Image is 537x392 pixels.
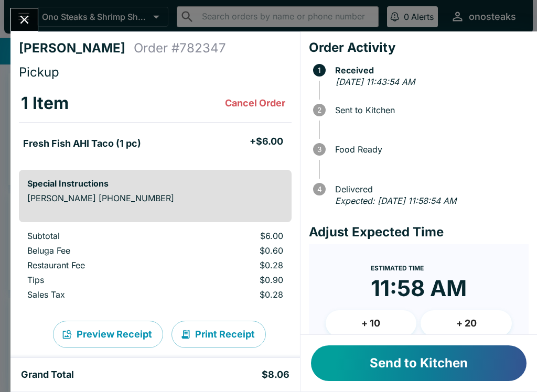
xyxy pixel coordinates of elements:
[317,185,321,193] text: 4
[53,321,163,348] button: Preview Receipt
[27,275,171,285] p: Tips
[27,289,171,300] p: Sales Tax
[188,275,283,285] p: $0.90
[21,93,69,114] h3: 1 Item
[326,310,417,336] button: + 10
[421,310,512,336] button: + 20
[19,84,292,161] table: orders table
[19,40,134,56] h4: [PERSON_NAME]
[317,145,321,154] text: 3
[27,245,171,256] p: Beluga Fee
[309,224,529,240] h4: Adjust Expected Time
[335,195,456,206] em: Expected: [DATE] 11:58:54 AM
[311,345,527,381] button: Send to Kitchen
[330,184,529,194] span: Delivered
[19,64,59,80] span: Pickup
[330,105,529,115] span: Sent to Kitchen
[27,260,171,270] p: Restaurant Fee
[188,289,283,300] p: $0.28
[27,178,283,189] h6: Special Instructions
[330,66,529,75] span: Received
[262,368,289,381] h5: $8.06
[309,40,529,56] h4: Order Activity
[27,231,171,241] p: Subtotal
[250,135,283,148] h5: + $6.00
[221,93,289,114] button: Cancel Order
[318,66,321,74] text: 1
[371,264,424,272] span: Estimated Time
[188,231,283,241] p: $6.00
[23,137,141,150] h5: Fresh Fish AHI Taco (1 pc)
[11,8,38,31] button: Close
[134,40,226,56] h4: Order # 782347
[188,260,283,270] p: $0.28
[317,106,321,114] text: 2
[336,77,415,87] em: [DATE] 11:43:54 AM
[171,321,266,348] button: Print Receipt
[21,368,74,381] h5: Grand Total
[27,193,283,203] p: [PERSON_NAME] [PHONE_NUMBER]
[371,275,467,302] time: 11:58 AM
[188,245,283,256] p: $0.60
[19,231,292,304] table: orders table
[330,145,529,154] span: Food Ready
